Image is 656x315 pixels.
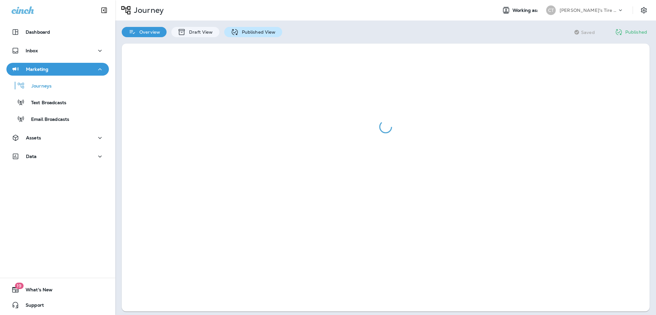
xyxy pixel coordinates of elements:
button: Dashboard [6,26,109,38]
button: Assets [6,131,109,144]
span: Saved [581,30,595,35]
p: [PERSON_NAME]'s Tire & Auto [560,8,617,13]
p: Text Broadcasts [25,100,66,106]
p: Overview [136,29,160,35]
span: 19 [15,283,23,289]
span: Working as: [512,8,540,13]
p: Assets [26,135,41,140]
p: Journey [131,5,164,15]
p: Email Broadcasts [25,117,69,123]
button: Inbox [6,44,109,57]
button: Collapse Sidebar [95,4,113,17]
button: Journeys [6,79,109,92]
button: Text Broadcasts [6,95,109,109]
button: Data [6,150,109,163]
button: Marketing [6,63,109,76]
button: Settings [638,4,650,16]
button: Email Broadcasts [6,112,109,126]
p: Published View [239,29,276,35]
span: Support [19,303,44,310]
div: CT [546,5,556,15]
p: Dashboard [26,29,50,35]
p: Journeys [25,83,52,89]
p: Data [26,154,37,159]
p: Marketing [26,67,48,72]
button: Support [6,299,109,311]
p: Published [625,29,647,35]
span: What's New [19,287,53,295]
p: Draft View [186,29,213,35]
p: Inbox [26,48,38,53]
button: 19What's New [6,283,109,296]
